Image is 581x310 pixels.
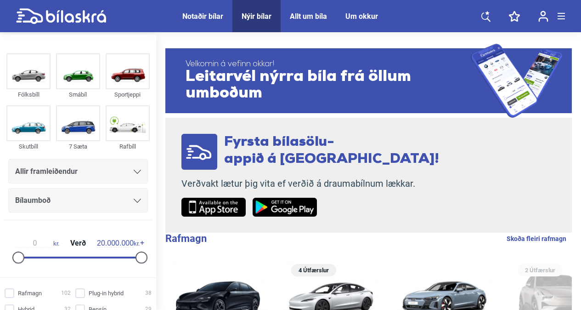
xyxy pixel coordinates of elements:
p: Verðvakt lætur þig vita ef verðið á draumabílnum lækkar. [181,178,439,189]
img: user-login.svg [538,11,548,22]
span: Bílaumboð [15,194,51,207]
b: Rafmagn [165,233,207,244]
a: Allt um bíla [290,12,327,21]
div: Sportjeppi [106,89,150,100]
span: 4 Útfærslur [296,264,332,276]
a: Um okkur [345,12,378,21]
span: Rafmagn [18,288,42,298]
span: 38 [145,288,152,298]
span: 102 [61,288,71,298]
div: Fólksbíll [6,89,51,100]
span: Verð [68,240,88,247]
span: kr. [17,239,59,247]
span: Velkomin á vefinn okkar! [186,60,471,69]
span: Leitarvél nýrra bíla frá öllum umboðum [186,69,471,102]
span: Fyrsta bílasölu- appið á [GEOGRAPHIC_DATA]! [224,135,439,166]
span: Plug-in hybrid [89,288,124,298]
a: Skoða fleiri rafmagn [507,233,566,245]
span: Allir framleiðendur [15,165,78,178]
div: Smábíl [56,89,100,100]
div: 7 Sæta [56,141,100,152]
div: Rafbíll [106,141,150,152]
span: kr. [97,239,140,247]
a: Nýir bílar [242,12,271,21]
div: Skutbíll [6,141,51,152]
a: Velkomin á vefinn okkar!Leitarvél nýrra bíla frá öllum umboðum [165,44,572,118]
span: 2 Útfærslur [522,264,558,276]
a: Notaðir bílar [182,12,223,21]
